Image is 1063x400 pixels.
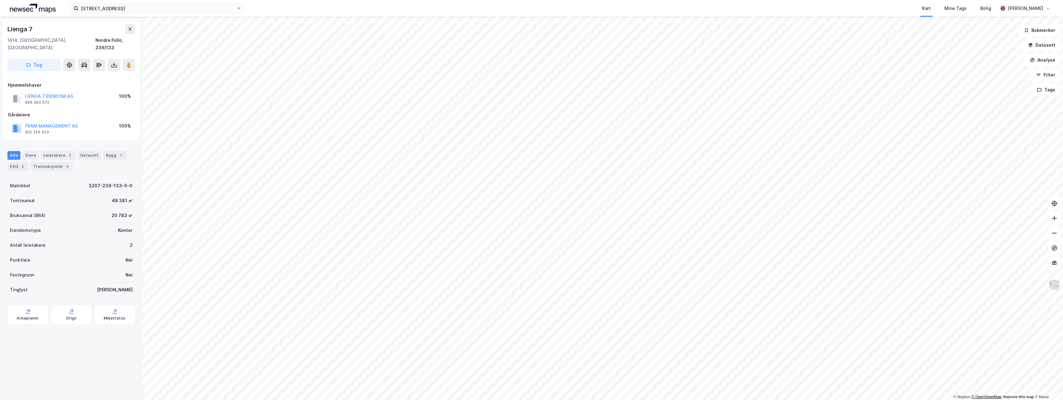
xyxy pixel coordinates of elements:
[118,152,124,159] div: 1
[944,5,967,12] div: Mine Tags
[66,316,77,321] div: Origo
[112,212,133,219] div: 20 783 ㎡
[1032,370,1063,400] iframe: Chat Widget
[1032,370,1063,400] div: Kontrollprogram for chat
[31,162,73,171] div: Transaksjoner
[1032,84,1061,96] button: Tags
[17,316,39,321] div: Arealplaner
[10,182,30,189] div: Matrikkel
[125,256,133,264] div: Nei
[118,227,133,234] div: Kontor
[10,241,46,249] div: Antall leietakere
[972,395,1002,399] a: OpenStreetMap
[41,151,75,160] div: Leietakere
[1031,69,1061,81] button: Filter
[104,316,125,321] div: Miljøstatus
[10,227,41,234] div: Eiendomstype
[953,395,970,399] a: Mapbox
[89,182,133,189] div: 3207-239-133-0-0
[1019,24,1061,37] button: Bokmerker
[25,100,49,105] div: 996 293 572
[7,59,61,71] button: Tag
[64,163,71,170] div: 4
[7,162,28,171] div: ESG
[7,37,95,51] div: 1414, [GEOGRAPHIC_DATA], [GEOGRAPHIC_DATA]
[95,37,135,51] div: Nordre Follo, 239/133
[8,111,135,119] div: Gårdeiere
[25,130,49,135] div: 922 255 423
[125,271,133,279] div: Nei
[10,197,35,204] div: Tomteareal
[7,151,20,160] div: Info
[1008,5,1043,12] div: [PERSON_NAME]
[10,212,46,219] div: Bruksareal (BRA)
[112,197,133,204] div: 48 381 ㎡
[1025,54,1061,66] button: Analyse
[97,286,133,293] div: [PERSON_NAME]
[10,4,56,13] img: logo.a4113a55bc3d86da70a041830d287a7e.svg
[119,122,131,130] div: 100%
[20,163,26,170] div: 2
[980,5,991,12] div: Bolig
[7,24,33,34] div: Lienga 7
[78,4,236,13] input: Søk på adresse, matrikkel, gårdeiere, leietakere eller personer
[1048,279,1060,291] img: Z
[1023,39,1061,51] button: Datasett
[67,152,73,159] div: 2
[103,151,126,160] div: Bygg
[10,271,34,279] div: Festegrunn
[23,151,38,160] div: Eiere
[1003,395,1034,399] a: Improve this map
[130,241,133,249] div: 2
[78,151,101,160] div: Datasett
[922,5,931,12] div: Kart
[119,93,131,100] div: 100%
[10,286,28,293] div: Tinglyst
[8,81,135,89] div: Hjemmelshaver
[10,256,30,264] div: Punktleie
